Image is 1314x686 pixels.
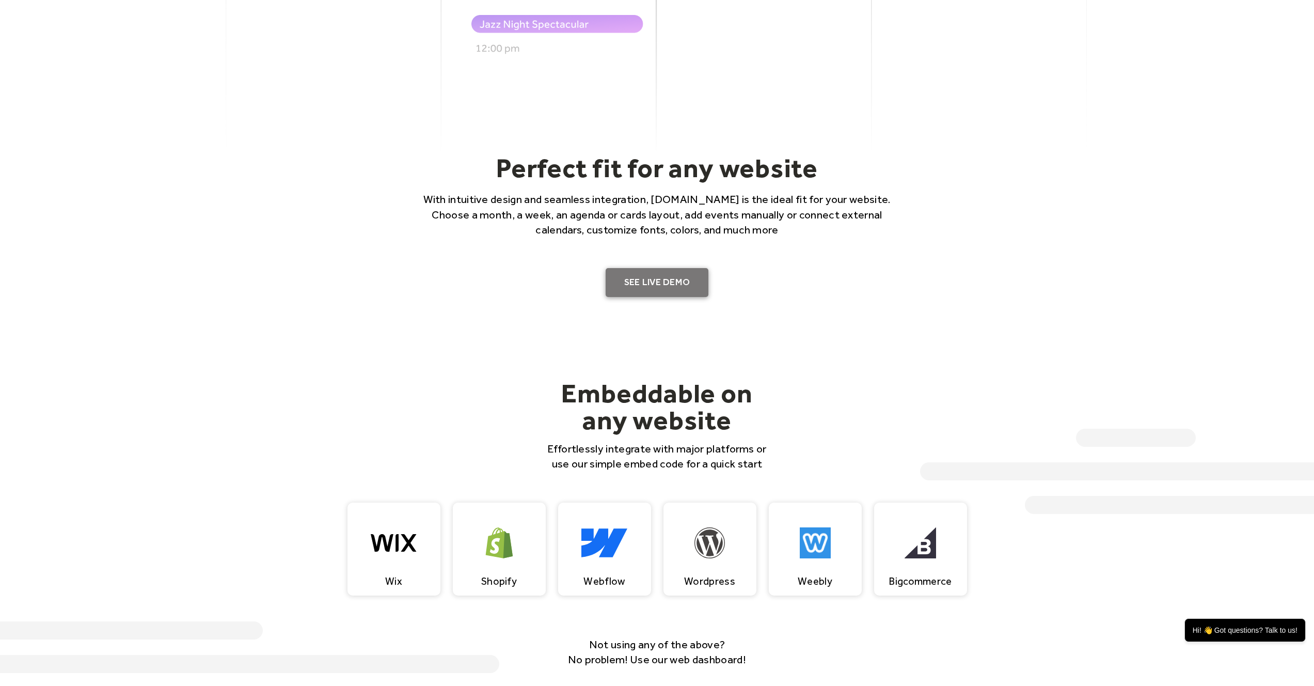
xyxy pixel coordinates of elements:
a: Shopify [453,503,546,596]
p: Effortlessly integrate with major platforms or use our simple embed code for a quick start [542,441,773,472]
a: SEE LIVE DEMO [606,268,709,297]
div: Weebly [798,575,832,587]
div: Bigcommerce [889,575,952,587]
a: Bigcommerce [874,503,967,596]
div: Webflow [583,575,625,587]
a: Weebly [769,503,862,596]
h2: Perfect fit for any website [409,152,905,184]
p: With intuitive design and seamless integration, [DOMAIN_NAME] is the ideal fit for your website. ... [409,192,905,237]
a: Wix [347,503,440,596]
p: Not using any of the above? No problem! Use our web dashboard! [554,637,761,667]
a: Webflow [558,503,651,596]
div: Wix [385,575,402,587]
div: Wordpress [684,575,735,587]
a: Wordpress [663,503,756,596]
div: Shopify [481,575,517,587]
h2: Embeddable on any website [542,380,773,433]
